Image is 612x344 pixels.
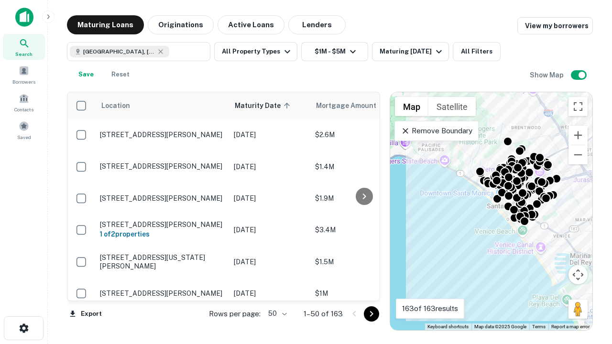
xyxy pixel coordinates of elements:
[3,34,45,60] a: Search
[402,303,458,314] p: 163 of 163 results
[380,46,445,57] div: Maturing [DATE]
[568,265,588,284] button: Map camera controls
[393,318,424,330] img: Google
[100,289,224,298] p: [STREET_ADDRESS][PERSON_NAME]
[15,50,33,58] span: Search
[83,47,155,56] span: [GEOGRAPHIC_DATA], [GEOGRAPHIC_DATA], [GEOGRAPHIC_DATA]
[3,117,45,143] a: Saved
[453,42,501,61] button: All Filters
[301,42,368,61] button: $1M - $5M
[264,307,288,321] div: 50
[234,161,306,172] p: [DATE]
[315,129,411,140] p: $2.6M
[401,125,472,137] p: Remove Boundary
[95,92,229,119] th: Location
[568,145,588,164] button: Zoom out
[71,65,101,84] button: Save your search to get updates of matches that match your search criteria.
[14,106,33,113] span: Contacts
[229,92,310,119] th: Maturity Date
[100,130,224,139] p: [STREET_ADDRESS][PERSON_NAME]
[105,65,136,84] button: Reset
[568,126,588,145] button: Zoom in
[214,42,297,61] button: All Property Types
[100,253,224,270] p: [STREET_ADDRESS][US_STATE][PERSON_NAME]
[315,225,411,235] p: $3.4M
[315,257,411,267] p: $1.5M
[17,133,31,141] span: Saved
[100,220,224,229] p: [STREET_ADDRESS][PERSON_NAME]
[67,307,104,321] button: Export
[564,268,612,313] iframe: Chat Widget
[530,70,565,80] h6: Show Map
[234,129,306,140] p: [DATE]
[474,324,526,329] span: Map data ©2025 Google
[234,257,306,267] p: [DATE]
[234,288,306,299] p: [DATE]
[148,15,214,34] button: Originations
[315,288,411,299] p: $1M
[101,100,130,111] span: Location
[3,89,45,115] a: Contacts
[532,324,546,329] a: Terms (opens in new tab)
[315,193,411,204] p: $1.9M
[568,97,588,116] button: Toggle fullscreen view
[316,100,389,111] span: Mortgage Amount
[372,42,449,61] button: Maturing [DATE]
[15,8,33,27] img: capitalize-icon.png
[218,15,284,34] button: Active Loans
[517,17,593,34] a: View my borrowers
[100,194,224,203] p: [STREET_ADDRESS][PERSON_NAME]
[310,92,415,119] th: Mortgage Amount
[393,318,424,330] a: Open this area in Google Maps (opens a new window)
[12,78,35,86] span: Borrowers
[234,193,306,204] p: [DATE]
[428,97,476,116] button: Show satellite imagery
[304,308,343,320] p: 1–50 of 163
[315,161,411,172] p: $1.4M
[209,308,261,320] p: Rows per page:
[427,323,469,330] button: Keyboard shortcuts
[67,15,144,34] button: Maturing Loans
[390,92,592,330] div: 0 0
[364,306,379,322] button: Go to next page
[235,100,293,111] span: Maturity Date
[395,97,428,116] button: Show street map
[551,324,590,329] a: Report a map error
[234,225,306,235] p: [DATE]
[100,229,224,239] h6: 1 of 2 properties
[100,162,224,171] p: [STREET_ADDRESS][PERSON_NAME]
[288,15,346,34] button: Lenders
[3,62,45,87] a: Borrowers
